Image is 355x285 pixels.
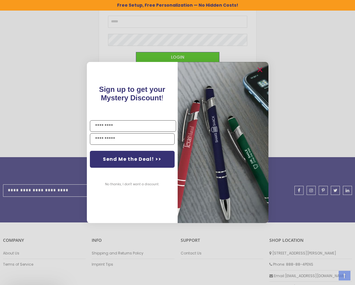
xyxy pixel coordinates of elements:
[99,85,165,102] span: !
[99,85,165,102] span: Sign up to get your Mystery Discount
[90,151,175,168] button: Send Me the Deal! >>
[178,62,268,223] img: pop-up-image
[255,65,265,75] button: Close dialog
[102,177,162,192] button: No thanks, I don't want a discount.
